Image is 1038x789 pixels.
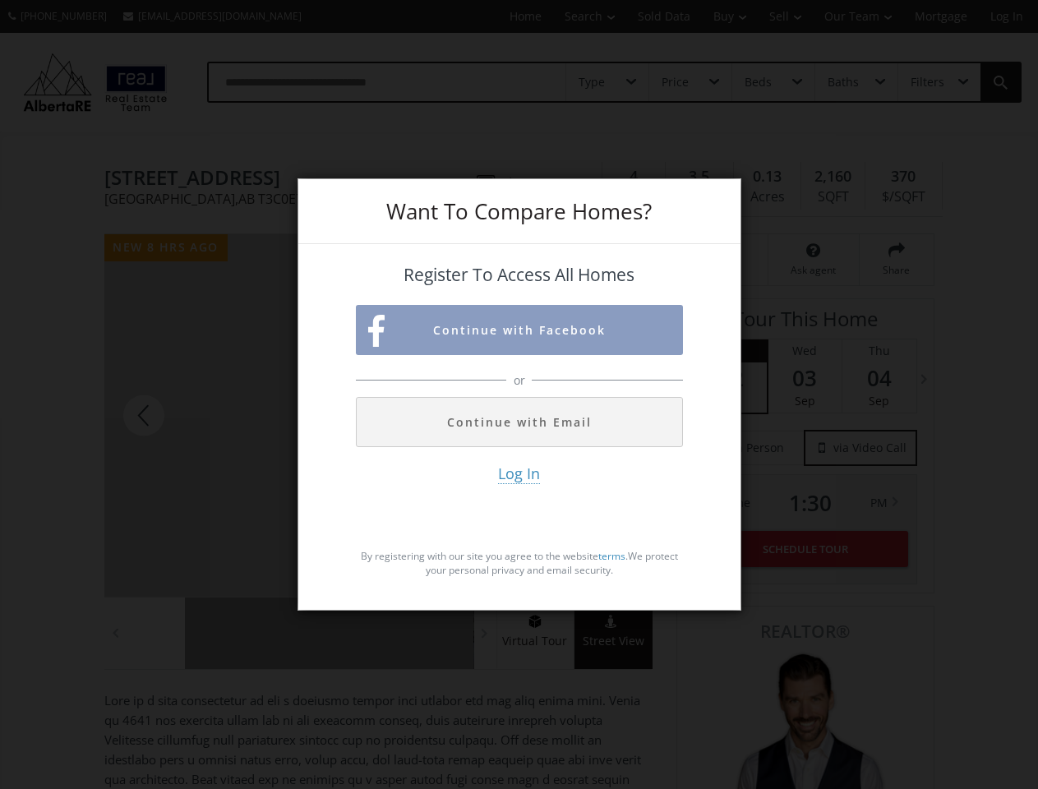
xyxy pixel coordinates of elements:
[356,549,683,577] p: By registering with our site you agree to the website . We protect your personal privacy and emai...
[510,372,529,389] span: or
[356,265,683,284] h4: Register To Access All Homes
[356,305,683,355] button: Continue with Facebook
[368,315,385,347] img: facebook-sign-up
[498,464,540,484] span: Log In
[598,549,625,563] a: terms
[356,397,683,447] button: Continue with Email
[356,201,683,222] h3: Want To Compare Homes?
